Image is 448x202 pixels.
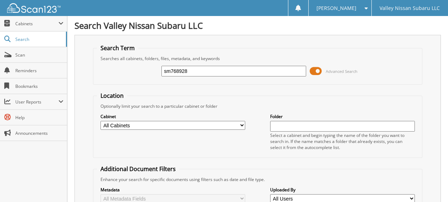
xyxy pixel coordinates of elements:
span: Advanced Search [326,69,357,74]
label: Metadata [101,187,245,193]
span: Bookmarks [15,83,63,89]
img: scan123-logo-white.svg [7,3,61,13]
legend: Search Term [97,44,138,52]
div: Enhance your search for specific documents using filters such as date and file type. [97,176,418,182]
iframe: Chat Widget [412,168,448,202]
span: Search [15,36,62,42]
span: [PERSON_NAME] [316,6,356,10]
label: Uploaded By [270,187,415,193]
span: Valley Nissan Subaru LLC [380,6,440,10]
div: Searches all cabinets, folders, files, metadata, and keywords [97,55,418,62]
legend: Additional Document Filters [97,165,179,173]
legend: Location [97,92,127,100]
h1: Search Valley Nissan Subaru LLC [74,20,441,31]
span: Cabinets [15,21,58,27]
div: Optionally limit your search to a particular cabinet or folder [97,103,418,109]
span: Scan [15,52,63,58]
div: Select a cabinet and begin typing the name of the folder you want to search in. If the name match... [270,132,415,150]
span: Announcements [15,130,63,136]
span: Help [15,115,63,121]
label: Folder [270,113,415,119]
span: User Reports [15,99,58,105]
label: Cabinet [101,113,245,119]
span: Reminders [15,68,63,74]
